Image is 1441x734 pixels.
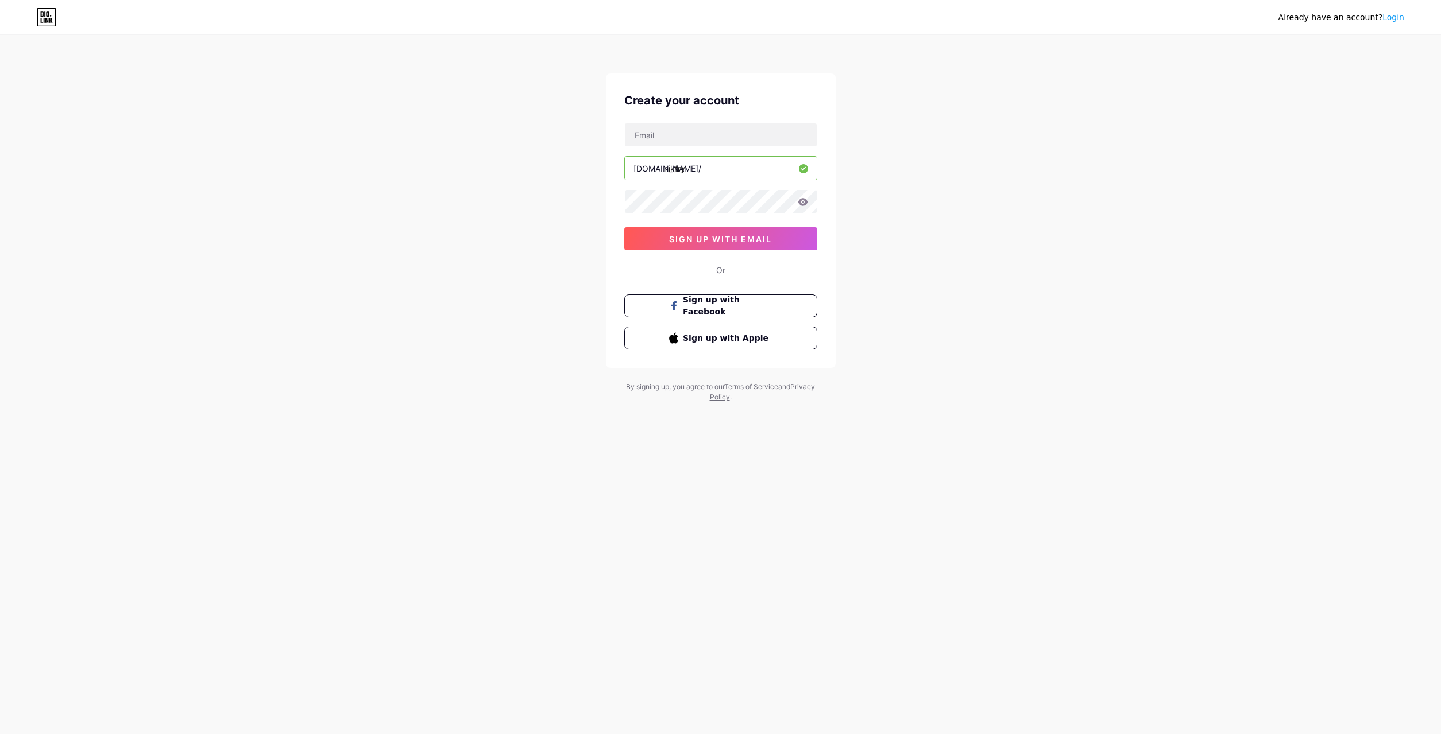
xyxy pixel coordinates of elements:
div: [DOMAIN_NAME]/ [633,162,701,174]
div: Or [716,264,725,276]
span: Sign up with Apple [683,332,772,344]
div: Already have an account? [1278,11,1404,24]
button: Sign up with Apple [624,327,817,349]
span: sign up with email [669,234,772,244]
a: Terms of Service [724,382,778,391]
button: sign up with email [624,227,817,250]
span: Sign up with Facebook [683,294,772,318]
a: Login [1382,13,1404,22]
div: By signing up, you agree to our and . [623,382,818,402]
input: username [625,157,817,180]
input: Email [625,123,817,146]
div: Create your account [624,92,817,109]
button: Sign up with Facebook [624,294,817,317]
